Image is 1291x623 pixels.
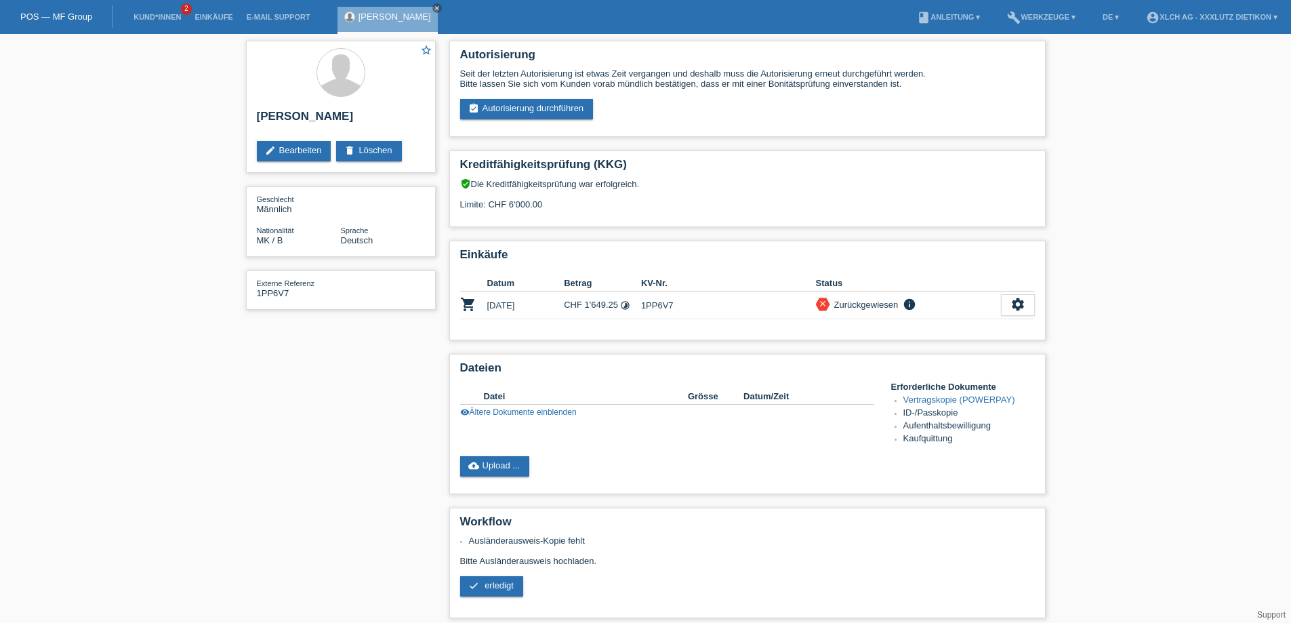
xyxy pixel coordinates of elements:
td: [DATE] [487,292,565,319]
a: check erledigt [460,576,523,597]
a: visibilityÄltere Dokumente einblenden [460,407,577,417]
i: delete [344,145,355,156]
a: Vertragskopie (POWERPAY) [903,395,1015,405]
a: cloud_uploadUpload ... [460,456,530,477]
i: settings [1010,297,1025,312]
div: Die Kreditfähigkeitsprüfung war erfolgreich. Limite: CHF 6'000.00 [460,178,1035,220]
th: KV-Nr. [641,275,816,292]
i: cloud_upload [468,460,479,471]
i: build [1007,11,1021,24]
i: check [468,580,479,591]
li: Ausländerausweis-Kopie fehlt [469,536,1035,546]
h2: Dateien [460,361,1035,382]
span: Nationalität [257,226,294,235]
th: Datei [484,388,688,405]
h2: [PERSON_NAME] [257,110,425,130]
span: Geschlecht [257,195,294,203]
div: 1PP6V7 [257,278,341,298]
td: CHF 1'649.25 [564,292,641,319]
a: deleteLöschen [336,141,401,161]
a: buildWerkzeuge ▾ [1000,13,1082,21]
div: Zurückgewiesen [830,298,899,312]
th: Betrag [564,275,641,292]
th: Datum/Zeit [743,388,855,405]
span: Externe Referenz [257,279,315,287]
a: [PERSON_NAME] [358,12,431,22]
i: Fixe Raten - Zinsübernahme durch Kunde (24 Raten) [620,300,630,310]
h2: Einkäufe [460,248,1035,268]
li: Kaufquittung [903,433,1035,446]
span: Sprache [341,226,369,235]
i: verified_user [460,178,471,189]
h2: Workflow [460,515,1035,536]
a: POS — MF Group [20,12,92,22]
i: account_circle [1146,11,1160,24]
span: Deutsch [341,235,373,245]
i: POSP00026806 [460,296,476,313]
i: close [818,299,827,308]
i: star_border [420,44,432,56]
a: editBearbeiten [257,141,331,161]
a: E-Mail Support [240,13,317,21]
a: Support [1257,610,1286,620]
a: assignment_turned_inAutorisierung durchführen [460,99,594,119]
div: Bitte Ausländerausweis hochladen. [460,536,1035,607]
td: 1PP6V7 [641,292,816,319]
div: Männlich [257,194,341,214]
i: close [434,5,440,12]
i: book [917,11,930,24]
th: Grösse [688,388,743,405]
a: DE ▾ [1096,13,1126,21]
li: ID-/Passkopie [903,407,1035,420]
h2: Kreditfähigkeitsprüfung (KKG) [460,158,1035,178]
a: star_border [420,44,432,58]
th: Status [816,275,1001,292]
a: account_circleXLCH AG - XXXLutz Dietikon ▾ [1139,13,1284,21]
li: Aufenthaltsbewilligung [903,420,1035,433]
a: Kund*innen [127,13,188,21]
span: 2 [181,3,192,15]
a: close [432,3,442,13]
i: info [901,298,918,311]
h2: Autorisierung [460,48,1035,68]
i: edit [265,145,276,156]
a: bookAnleitung ▾ [910,13,987,21]
i: visibility [460,407,470,417]
div: Seit der letzten Autorisierung ist etwas Zeit vergangen und deshalb muss die Autorisierung erneut... [460,68,1035,89]
th: Datum [487,275,565,292]
a: Einkäufe [188,13,239,21]
span: erledigt [485,580,514,590]
i: assignment_turned_in [468,103,479,114]
span: Mazedonien / B / 04.07.2020 [257,235,283,245]
h4: Erforderliche Dokumente [891,382,1035,392]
